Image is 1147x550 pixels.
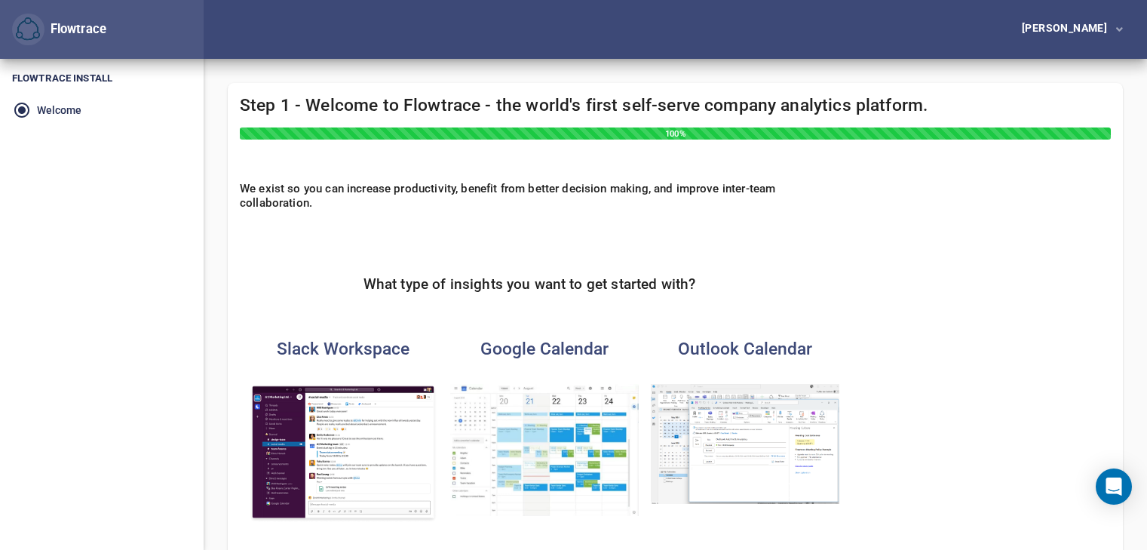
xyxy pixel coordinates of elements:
[240,95,1111,140] h4: Step 1 - Welcome to Flowtrace - the world's first self-serve company analytics platform.
[1022,23,1113,33] div: [PERSON_NAME]
[12,14,106,46] div: Flowtrace
[998,16,1135,44] button: [PERSON_NAME]
[651,384,839,505] img: Outlook Calendar analytics
[1096,469,1132,505] div: Open Intercom Messenger
[651,339,839,359] h4: Outlook Calendar
[240,330,446,532] button: Slack WorkspaceSlack Workspace analytics
[44,20,106,38] div: Flowtrace
[240,128,1111,140] div: 100%
[12,14,44,46] button: Flowtrace
[450,339,639,359] h4: Google Calendar
[363,276,696,293] h5: What type of insights you want to get started with?
[441,330,648,525] button: Google CalendarGoogle Calendar analytics
[642,330,848,514] button: Outlook CalendarOutlook Calendar analytics
[450,384,639,516] img: Google Calendar analytics
[249,384,437,523] img: Slack Workspace analytics
[249,339,437,359] h4: Slack Workspace
[240,182,819,209] h6: We exist so you can increase productivity, benefit from better decision making, and improve inter...
[16,17,40,41] img: Flowtrace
